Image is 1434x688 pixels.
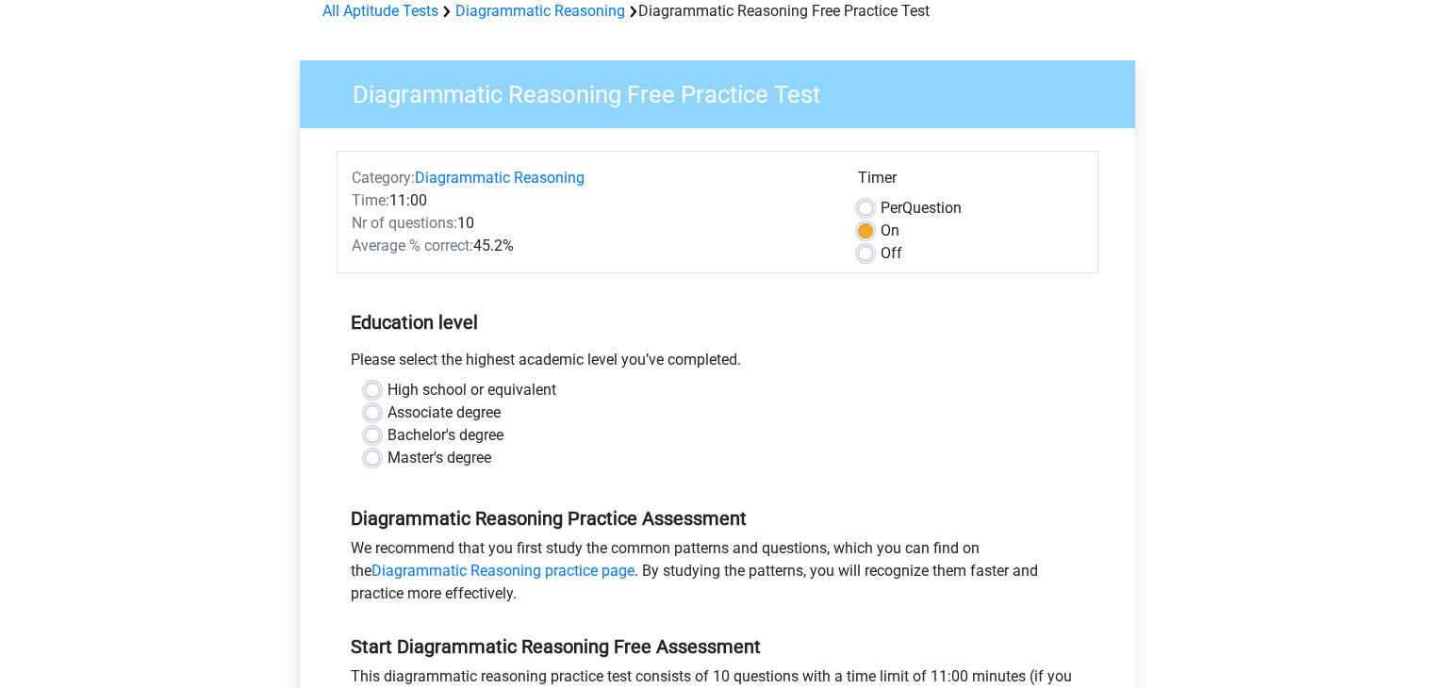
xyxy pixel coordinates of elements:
[387,401,501,424] label: Associate degree
[881,197,962,220] label: Question
[387,447,491,469] label: Master's degree
[371,562,635,580] a: Diagrammatic Reasoning practice page
[387,424,503,447] label: Bachelor's degree
[352,169,415,187] span: Category:
[338,235,844,257] div: 45.2%
[330,73,1121,109] h3: Diagrammatic Reasoning Free Practice Test
[352,191,389,209] span: Time:
[337,349,1098,379] div: Please select the highest academic level you’ve completed.
[351,507,1084,530] h5: Diagrammatic Reasoning Practice Assessment
[881,199,902,217] span: Per
[337,537,1098,613] div: We recommend that you first study the common patterns and questions, which you can find on the . ...
[415,169,585,187] a: Diagrammatic Reasoning
[351,303,1084,341] h5: Education level
[881,220,899,242] label: On
[387,379,556,401] label: High school or equivalent
[858,167,1083,197] div: Timer
[351,635,1084,658] h5: Start Diagrammatic Reasoning Free Assessment
[352,237,473,254] span: Average % correct:
[455,2,625,20] a: Diagrammatic Reasoning
[322,2,438,20] a: All Aptitude Tests
[352,214,457,232] span: Nr of questions:
[338,212,844,235] div: 10
[881,242,902,265] label: Off
[338,189,844,212] div: 11:00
